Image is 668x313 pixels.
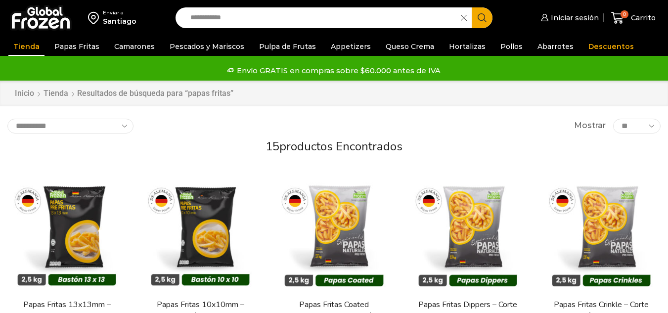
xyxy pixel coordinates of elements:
[621,10,628,18] span: 0
[538,8,599,28] a: Iniciar sesión
[88,9,103,26] img: address-field-icon.svg
[574,120,606,132] span: Mostrar
[628,13,656,23] span: Carrito
[444,37,490,56] a: Hortalizas
[14,88,35,99] a: Inicio
[495,37,528,56] a: Pollos
[548,13,599,23] span: Iniciar sesión
[7,119,134,134] select: Pedido de la tienda
[254,37,321,56] a: Pulpa de Frutas
[77,89,233,98] h1: Resultados de búsqueda para “papas fritas”
[326,37,376,56] a: Appetizers
[14,88,233,99] nav: Breadcrumb
[8,37,45,56] a: Tienda
[381,37,439,56] a: Queso Crema
[279,138,402,154] span: productos encontrados
[103,9,136,16] div: Enviar a
[472,7,492,28] button: Search button
[583,37,639,56] a: Descuentos
[103,16,136,26] div: Santiago
[266,138,279,154] span: 15
[165,37,249,56] a: Pescados y Mariscos
[609,6,658,30] a: 0 Carrito
[43,88,69,99] a: Tienda
[533,37,579,56] a: Abarrotes
[109,37,160,56] a: Camarones
[49,37,104,56] a: Papas Fritas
